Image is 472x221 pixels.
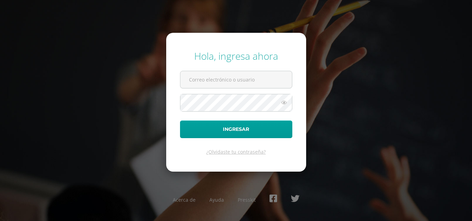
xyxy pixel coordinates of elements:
[180,49,292,63] div: Hola, ingresa ahora
[206,148,266,155] a: ¿Olvidaste tu contraseña?
[180,121,292,138] button: Ingresar
[209,196,224,203] a: Ayuda
[180,71,292,88] input: Correo electrónico o usuario
[238,196,256,203] a: Presskit
[173,196,196,203] a: Acerca de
